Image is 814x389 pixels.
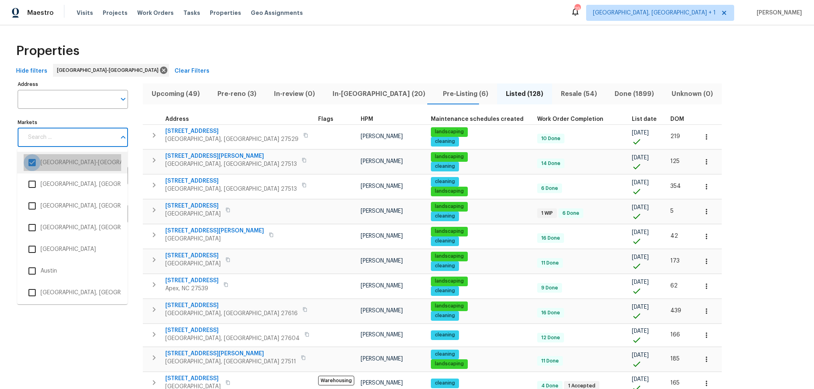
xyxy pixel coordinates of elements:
span: In-[GEOGRAPHIC_DATA] (20) [329,88,429,100]
span: cleaning [432,163,458,170]
span: Address [165,116,189,122]
li: [GEOGRAPHIC_DATA]-[GEOGRAPHIC_DATA] [24,154,121,171]
span: Resale (54) [557,88,601,100]
span: Visits [77,9,93,17]
span: [GEOGRAPHIC_DATA] [165,260,221,268]
span: [PERSON_NAME] [753,9,802,17]
span: 439 [670,308,681,314]
span: [GEOGRAPHIC_DATA], [GEOGRAPHIC_DATA] + 1 [593,9,716,17]
span: 12 Done [538,334,563,341]
span: [GEOGRAPHIC_DATA], [GEOGRAPHIC_DATA] 27513 [165,185,297,193]
span: landscaping [432,153,467,160]
span: [DATE] [632,155,649,161]
span: Work Order Completion [537,116,603,122]
span: landscaping [432,188,467,195]
span: Listed (128) [502,88,547,100]
span: landscaping [432,128,467,135]
span: 185 [670,356,680,362]
span: [STREET_ADDRESS] [165,177,297,185]
span: 219 [670,134,680,139]
span: [GEOGRAPHIC_DATA]-[GEOGRAPHIC_DATA] [57,66,162,74]
span: 10 Done [538,135,564,142]
span: Pre-Listing (6) [439,88,492,100]
span: Apex, NC 27539 [165,285,219,293]
span: [DATE] [632,180,649,185]
span: 62 [670,283,678,289]
span: 6 Done [538,185,561,192]
span: [STREET_ADDRESS][PERSON_NAME] [165,350,296,358]
span: [GEOGRAPHIC_DATA], [GEOGRAPHIC_DATA] 27604 [165,334,300,342]
label: Address [18,82,128,87]
span: cleaning [432,351,458,358]
span: 125 [670,159,680,164]
span: Upcoming (49) [148,88,204,100]
span: [PERSON_NAME] [361,258,403,264]
span: landscaping [432,253,467,260]
span: Done (1899) [611,88,658,100]
span: cleaning [432,287,458,294]
span: [STREET_ADDRESS] [165,277,219,285]
span: [DATE] [632,230,649,235]
div: [GEOGRAPHIC_DATA]-[GEOGRAPHIC_DATA] [53,64,169,77]
span: Properties [16,47,79,55]
li: [GEOGRAPHIC_DATA], [GEOGRAPHIC_DATA] [24,198,121,214]
span: cleaning [432,138,458,145]
label: Markets [18,120,128,125]
span: Flags [318,116,333,122]
span: [DATE] [632,205,649,210]
span: 173 [670,258,680,264]
span: Work Orders [137,9,174,17]
span: [STREET_ADDRESS] [165,301,298,310]
span: [DATE] [632,255,649,260]
span: 11 Done [538,358,562,365]
span: [PERSON_NAME] [361,332,403,338]
span: 6 Done [559,210,583,217]
li: [GEOGRAPHIC_DATA], [GEOGRAPHIC_DATA] [24,219,121,236]
span: [DATE] [632,352,649,358]
span: Hide filters [16,66,47,76]
span: [PERSON_NAME] [361,183,403,189]
span: cleaning [432,332,458,338]
span: Pre-reno (3) [213,88,260,100]
span: Properties [210,9,241,17]
span: cleaning [432,213,458,220]
span: [PERSON_NAME] [361,233,403,239]
span: [PERSON_NAME] [361,308,403,314]
span: landscaping [432,360,467,367]
li: [GEOGRAPHIC_DATA], [GEOGRAPHIC_DATA] [24,176,121,193]
span: Unknown (0) [668,88,717,100]
span: [GEOGRAPHIC_DATA] [165,210,221,218]
span: List date [632,116,657,122]
span: [GEOGRAPHIC_DATA], [GEOGRAPHIC_DATA] 27616 [165,310,298,318]
span: [PERSON_NAME] [361,159,403,164]
span: Projects [103,9,128,17]
span: [PERSON_NAME] [361,208,403,214]
span: [STREET_ADDRESS] [165,326,300,334]
span: [STREET_ADDRESS] [165,127,298,135]
span: Tasks [183,10,200,16]
span: 354 [670,183,681,189]
div: 19 [574,5,580,13]
input: Search ... [23,128,116,147]
span: Warehousing [318,376,354,385]
span: 42 [670,233,678,239]
li: [GEOGRAPHIC_DATA] [24,241,121,258]
span: landscaping [432,278,467,285]
span: landscaping [432,228,467,235]
span: HPM [361,116,373,122]
span: cleaning [432,380,458,387]
span: [GEOGRAPHIC_DATA] [165,235,264,243]
span: Clear Filters [175,66,209,76]
span: 1 WIP [538,210,556,217]
span: DOM [670,116,684,122]
span: 14 Done [538,160,564,167]
button: Close [118,132,129,143]
span: [PERSON_NAME] [361,380,403,386]
span: [PERSON_NAME] [361,134,403,139]
span: 16 Done [538,310,563,316]
button: Hide filters [13,64,51,79]
span: [STREET_ADDRESS][PERSON_NAME] [165,152,297,160]
span: [STREET_ADDRESS][PERSON_NAME] [165,227,264,235]
span: cleaning [432,263,458,269]
span: [DATE] [632,328,649,334]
